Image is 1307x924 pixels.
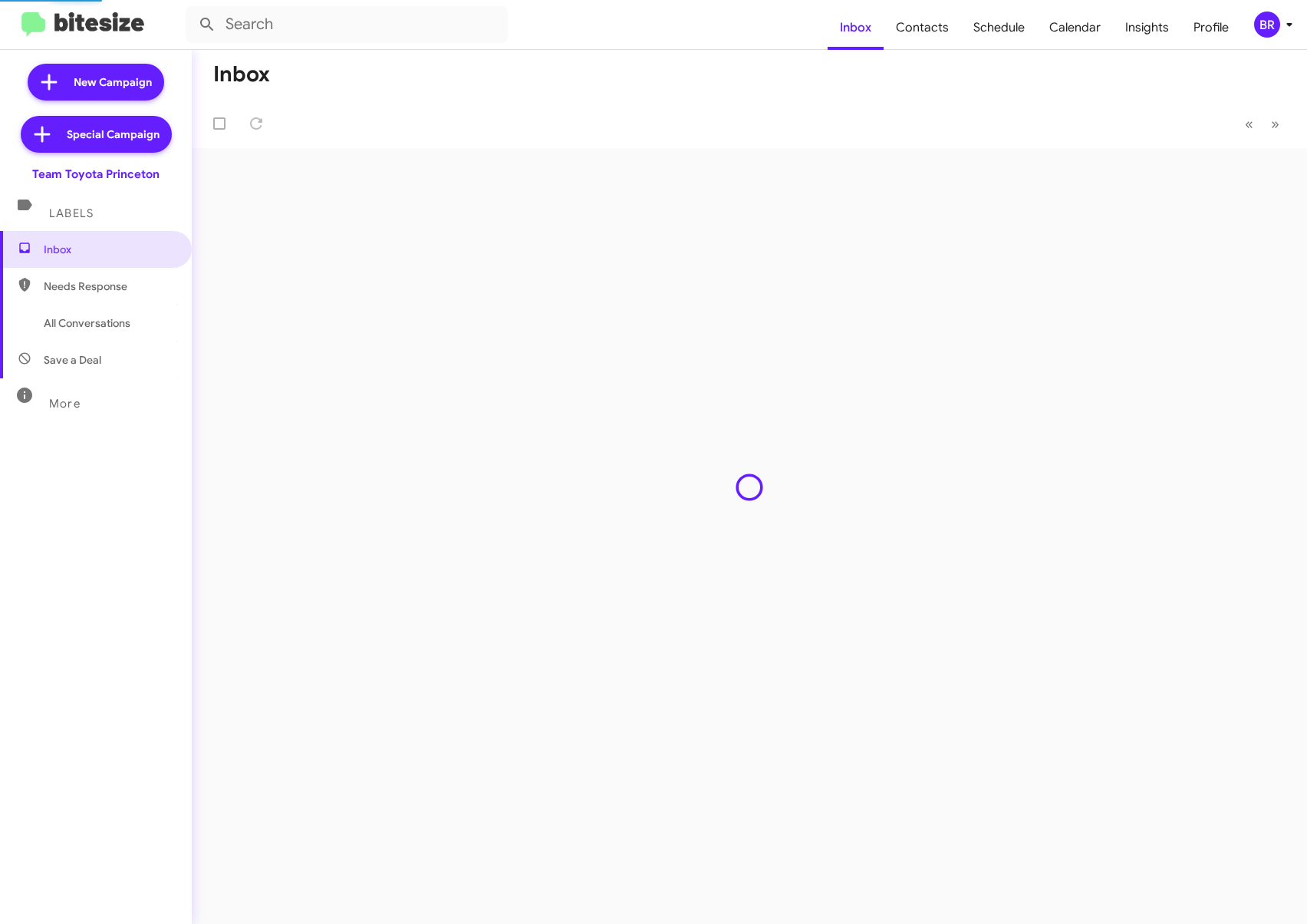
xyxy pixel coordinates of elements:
[44,352,101,368] span: Save a Deal
[1241,12,1290,38] button: BR
[1245,114,1253,134] span: «
[32,167,160,182] div: Team Toyota Princeton
[49,206,94,220] span: Labels
[961,5,1037,50] a: Schedule
[1254,12,1280,38] div: BR
[1262,108,1289,140] button: Next
[44,242,174,257] span: Inbox
[1037,5,1113,50] a: Calendar
[21,116,172,153] a: Special Campaign
[44,315,130,331] span: All Conversations
[1271,114,1279,134] span: »
[1181,5,1241,50] a: Profile
[186,6,508,43] input: Search
[28,64,164,101] a: New Campaign
[1236,108,1263,140] button: Previous
[884,5,961,50] a: Contacts
[44,279,174,294] span: Needs Response
[49,397,81,411] span: More
[213,62,270,87] h1: Inbox
[74,74,152,90] span: New Campaign
[67,127,160,142] span: Special Campaign
[828,5,884,50] a: Inbox
[1113,5,1181,50] a: Insights
[1236,108,1289,140] nav: Page navigation example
